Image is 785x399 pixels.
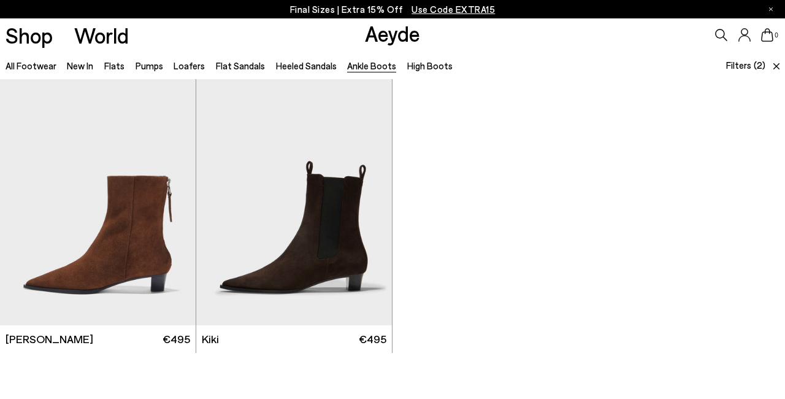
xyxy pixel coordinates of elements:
[174,60,205,71] a: Loafers
[276,60,337,71] a: Heeled Sandals
[196,325,392,353] a: Kiki €495
[74,25,129,46] a: World
[407,60,453,71] a: High Boots
[136,60,163,71] a: Pumps
[6,60,56,71] a: All Footwear
[773,32,779,39] span: 0
[104,60,124,71] a: Flats
[67,60,93,71] a: New In
[412,4,495,15] span: Navigate to /collections/ss25-final-sizes
[347,60,396,71] a: Ankle Boots
[216,60,265,71] a: Flat Sandals
[290,2,496,17] p: Final Sizes | Extra 15% Off
[196,79,392,325] img: Kiki Suede Chelsea Boots
[6,331,93,347] span: [PERSON_NAME]
[754,58,765,72] span: (2)
[726,60,751,71] span: Filters
[6,25,53,46] a: Shop
[365,20,420,46] a: Aeyde
[761,28,773,42] a: 0
[359,331,386,347] span: €495
[202,331,219,347] span: Kiki
[163,331,190,347] span: €495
